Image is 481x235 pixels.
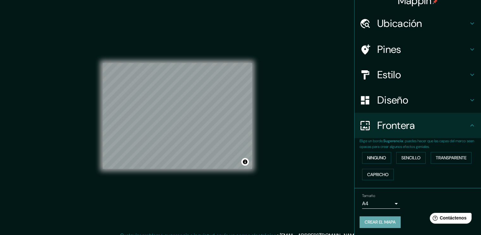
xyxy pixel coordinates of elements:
font: Crear el mapa [365,218,396,226]
button: Transparente [431,152,472,164]
div: Pines [355,37,481,62]
div: Frontera [355,113,481,138]
div: Estilo [355,62,481,87]
h4: Pines [377,43,468,56]
font: Transparente [436,154,466,162]
div: Diseño [355,87,481,113]
font: Capricho [367,171,389,179]
button: Alternar atribución [241,158,249,166]
h4: Ubicación [377,17,468,30]
div: A4 [362,199,400,209]
button: Ninguno [362,152,391,164]
h4: Estilo [377,68,468,81]
button: Crear el mapa [360,216,401,228]
font: Sencillo [401,154,421,162]
div: Ubicación [355,11,481,36]
button: Sencillo [396,152,426,164]
p: Elige un borde. : puedes hacer que las capas del marco sean opacas para crear algunos efectos gen... [360,138,481,149]
font: Ninguno [367,154,386,162]
iframe: Help widget launcher [425,210,474,228]
h4: Frontera [377,119,468,132]
canvas: Mapa [103,63,252,169]
label: Tamaño [362,193,375,199]
button: Capricho [362,169,394,181]
b: Sugerencia [383,138,403,143]
h4: Diseño [377,94,468,106]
